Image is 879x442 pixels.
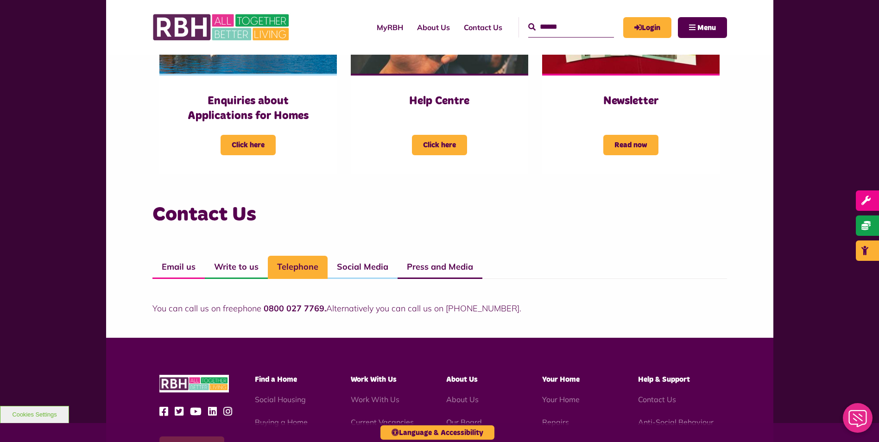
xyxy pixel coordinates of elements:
[412,135,467,155] span: Click here
[152,302,727,315] p: You can call us on freephone Alternatively you can call us on [PHONE_NUMBER].
[410,15,457,40] a: About Us
[152,256,205,279] a: Email us
[380,425,494,440] button: Language & Accessibility
[152,202,727,228] h3: Contact Us
[561,94,701,108] h3: Newsletter
[255,395,306,404] a: Social Housing - open in a new tab
[255,417,308,427] a: Buying a Home
[351,395,399,404] a: Work With Us
[328,256,398,279] a: Social Media
[446,417,482,427] a: Our Board
[638,417,714,427] a: Anti-Social Behaviour
[457,15,509,40] a: Contact Us
[255,376,297,383] span: Find a Home
[398,256,482,279] a: Press and Media
[837,400,879,442] iframe: Netcall Web Assistant for live chat
[369,94,510,108] h3: Help Centre
[264,303,326,314] strong: 0800 027 7769.
[446,376,478,383] span: About Us
[623,17,671,38] a: MyRBH
[351,417,414,427] a: Current Vacancies
[638,376,690,383] span: Help & Support
[542,417,569,427] a: Repairs
[370,15,410,40] a: MyRBH
[178,94,318,123] h3: Enquiries about Applications for Homes
[638,395,676,404] a: Contact Us
[221,135,276,155] span: Click here
[678,17,727,38] button: Navigation
[697,24,716,32] span: Menu
[268,256,328,279] a: Telephone
[542,376,580,383] span: Your Home
[528,17,614,37] input: Search
[152,9,291,45] img: RBH
[603,135,658,155] span: Read now
[542,395,580,404] a: Your Home
[351,376,397,383] span: Work With Us
[159,375,229,393] img: RBH
[446,395,479,404] a: About Us
[205,256,268,279] a: Write to us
